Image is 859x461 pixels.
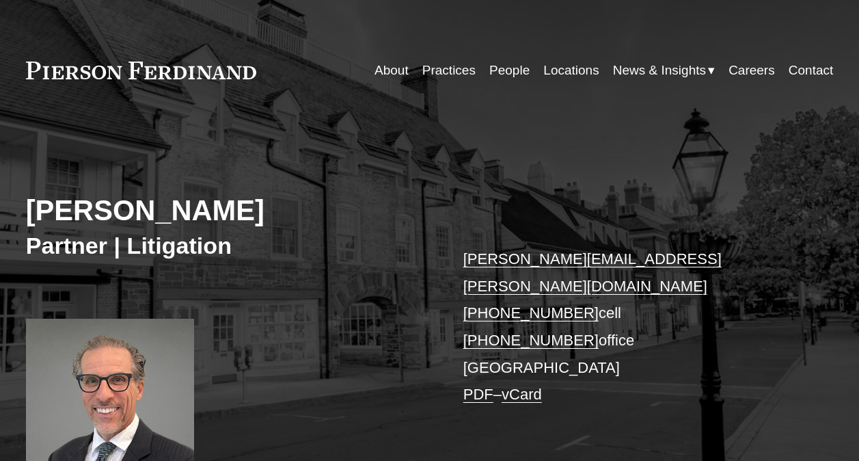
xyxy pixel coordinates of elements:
[463,250,722,295] a: [PERSON_NAME][EMAIL_ADDRESS][PERSON_NAME][DOMAIN_NAME]
[26,194,430,228] h2: [PERSON_NAME]
[463,386,493,403] a: PDF
[613,57,715,83] a: folder dropdown
[728,57,775,83] a: Careers
[463,246,800,408] p: cell office [GEOGRAPHIC_DATA] –
[789,57,833,83] a: Contact
[463,332,599,349] a: [PHONE_NUMBER]
[489,57,530,83] a: People
[502,386,542,403] a: vCard
[422,57,476,83] a: Practices
[26,231,430,260] h3: Partner | Litigation
[543,57,599,83] a: Locations
[374,57,409,83] a: About
[463,304,599,321] a: [PHONE_NUMBER]
[613,59,706,82] span: News & Insights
